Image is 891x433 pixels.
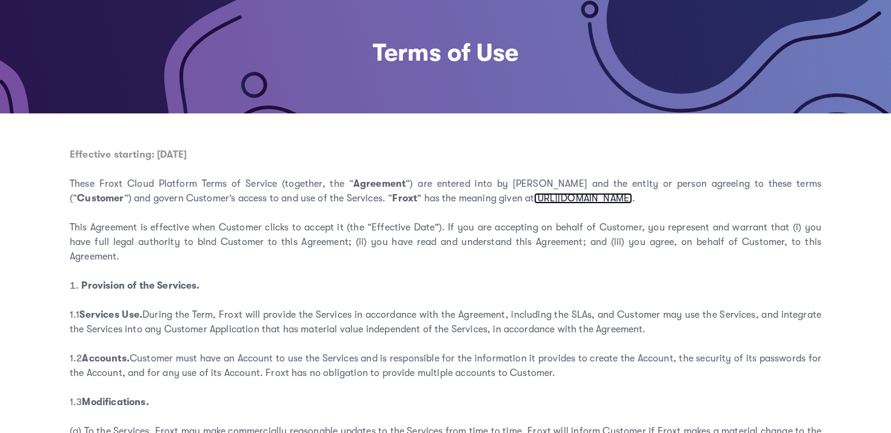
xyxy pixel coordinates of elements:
[70,220,821,264] p: This Agreement is effective when Customer clicks to accept it (the “Effective Date”). If you are ...
[79,309,142,320] strong: Services Use.
[82,397,148,408] strong: Modifications.
[70,149,187,160] strong: Effective starting: [DATE]
[70,176,821,206] p: These Froxt Cloud Platform Terms of Service (together, the “ “) are entered into by [PERSON_NAME]...
[262,41,629,65] h1: Terms of Use
[353,178,405,189] strong: Agreement
[82,353,129,364] strong: Accounts.
[81,280,199,291] strong: Provision of the Services.
[534,193,632,204] a: [URL][DOMAIN_NAME]
[392,193,417,204] strong: Froxt
[77,193,124,204] strong: Customer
